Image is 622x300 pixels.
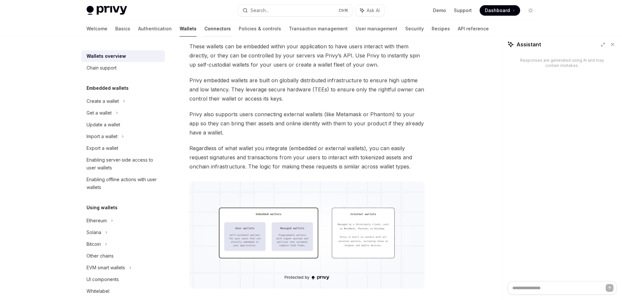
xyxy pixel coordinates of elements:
h5: Using wallets [87,204,118,212]
a: Whitelabel [81,285,165,297]
div: Export a wallet [87,144,118,152]
a: Wallets overview [81,50,165,62]
span: Dashboard [485,7,510,14]
a: API reference [458,21,489,37]
a: Authentication [138,21,172,37]
div: Chain support [87,64,117,72]
a: Demo [433,7,446,14]
div: Get a wallet [87,109,112,117]
span: Regardless of what wallet you integrate (embedded or external wallets), you can easily request si... [189,144,425,171]
img: light logo [87,6,127,15]
div: Solana [87,229,101,236]
h5: Embedded wallets [87,84,129,92]
button: Toggle dark mode [525,5,536,16]
a: Transaction management [289,21,348,37]
span: Ask AI [367,7,380,14]
div: Ethereum [87,217,107,225]
a: Dashboard [480,5,520,16]
a: Connectors [204,21,231,37]
div: EVM smart wallets [87,264,125,272]
a: Recipes [432,21,450,37]
div: Enabling server-side access to user wallets [87,156,161,172]
a: Export a wallet [81,142,165,154]
span: These wallets can be embedded within your application to have users interact with them directly, ... [189,42,425,69]
div: Responses are generated using AI and may contain mistakes. [518,58,606,68]
a: Wallets [180,21,197,37]
a: Update a wallet [81,119,165,131]
a: Welcome [87,21,107,37]
div: Enabling offline actions with user wallets [87,176,161,191]
span: Privy also supports users connecting external wallets (like Metamask or Phantom) to your app so t... [189,110,425,137]
div: Whitelabel [87,287,109,295]
span: Assistant [517,40,541,48]
a: Security [405,21,424,37]
div: Create a wallet [87,97,119,105]
button: Search...CtrlK [238,5,352,16]
div: Search... [250,7,269,14]
div: Import a wallet [87,133,118,140]
span: Ctrl K [339,8,348,13]
div: UI components [87,276,119,283]
button: Ask AI [356,5,384,16]
span: Privy embedded wallets are built on globally distributed infrastructure to ensure high uptime and... [189,76,425,103]
a: Chain support [81,62,165,74]
div: Update a wallet [87,121,120,129]
img: images/walletoverview.png [189,182,425,289]
div: Bitcoin [87,240,101,248]
a: User management [356,21,397,37]
a: Enabling server-side access to user wallets [81,154,165,174]
a: Policies & controls [239,21,281,37]
div: Wallets overview [87,52,126,60]
button: Send message [606,284,614,292]
div: Other chains [87,252,114,260]
a: Support [454,7,472,14]
a: Enabling offline actions with user wallets [81,174,165,193]
a: Other chains [81,250,165,262]
a: UI components [81,274,165,285]
a: Basics [115,21,130,37]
